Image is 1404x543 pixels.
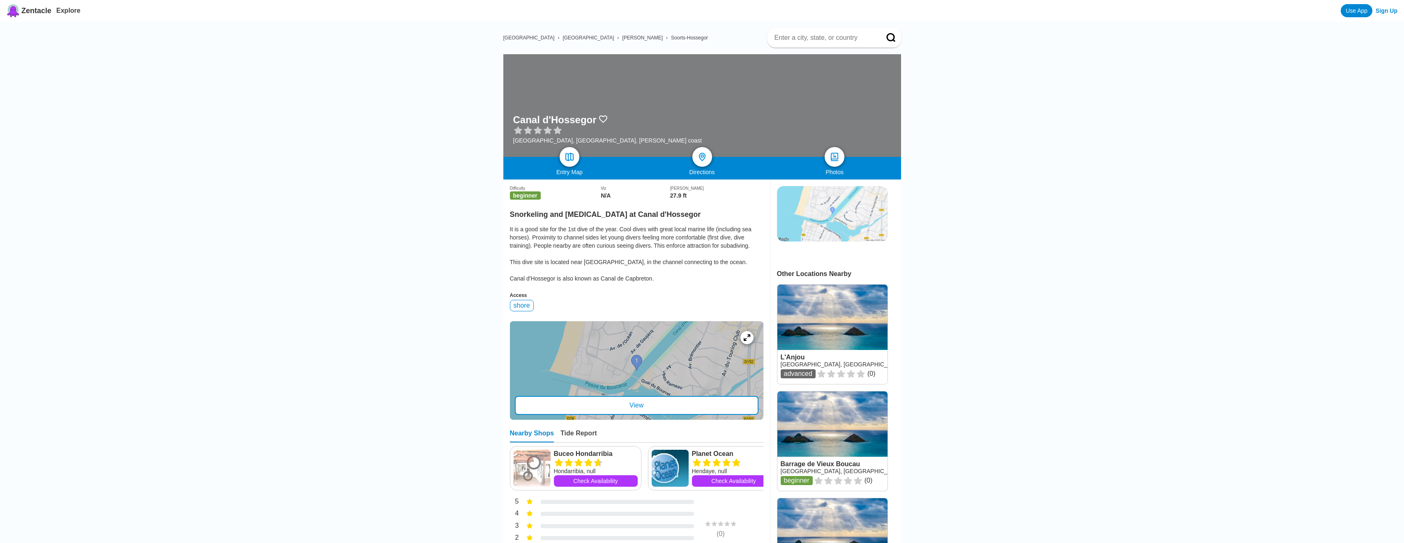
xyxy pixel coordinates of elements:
[560,147,579,167] a: map
[510,191,541,200] span: beginner
[554,467,638,475] div: Hondarribia, null
[777,270,901,278] div: Other Locations Nearby
[7,4,20,17] img: Zentacle logo
[503,35,555,41] a: [GEOGRAPHIC_DATA]
[510,225,763,283] div: It is a good site for the 1st dive of the year. Cool dives with great local marine life (includin...
[692,475,776,487] a: Check Availability
[652,450,689,487] img: Planet Ocean
[622,35,663,41] a: [PERSON_NAME]
[56,7,81,14] a: Explore
[554,450,638,458] a: Buceo Hondarribia
[515,396,758,415] div: View
[1341,4,1372,17] a: Use App
[565,152,574,162] img: map
[510,509,519,520] div: 4
[21,7,51,15] span: Zentacle
[510,205,763,219] h2: Snorkeling and [MEDICAL_DATA] at Canal d'Hossegor
[692,467,776,475] div: Hendaye, null
[670,192,763,199] div: 27.9 ft
[690,530,752,538] div: ( 0 )
[670,186,763,191] div: [PERSON_NAME]
[830,152,839,162] img: photos
[666,35,668,41] span: ›
[601,186,670,191] div: Viz
[1376,7,1397,14] a: Sign Up
[510,430,554,442] div: Nearby Shops
[558,35,559,41] span: ›
[510,186,601,191] div: Difficulty
[510,521,519,532] div: 3
[825,147,844,167] a: photos
[513,137,702,144] div: [GEOGRAPHIC_DATA], [GEOGRAPHIC_DATA], [PERSON_NAME] coast
[563,35,614,41] a: [GEOGRAPHIC_DATA]
[768,169,901,175] div: Photos
[514,450,551,487] img: Buceo Hondarribia
[503,169,636,175] div: Entry Map
[7,4,51,17] a: Zentacle logoZentacle
[697,152,707,162] img: directions
[617,35,619,41] span: ›
[774,34,875,42] input: Enter a city, state, or country
[510,321,763,420] a: entry mapView
[671,35,708,41] a: Soorts-Hossegor
[510,497,519,508] div: 5
[513,114,597,126] h1: Canal d'Hossegor
[601,192,670,199] div: N/A
[636,169,768,175] div: Directions
[560,430,597,442] div: Tide Report
[554,475,638,487] a: Check Availability
[692,450,776,458] a: Planet Ocean
[777,186,888,242] img: staticmap
[510,292,763,298] div: Access
[510,300,534,311] div: shore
